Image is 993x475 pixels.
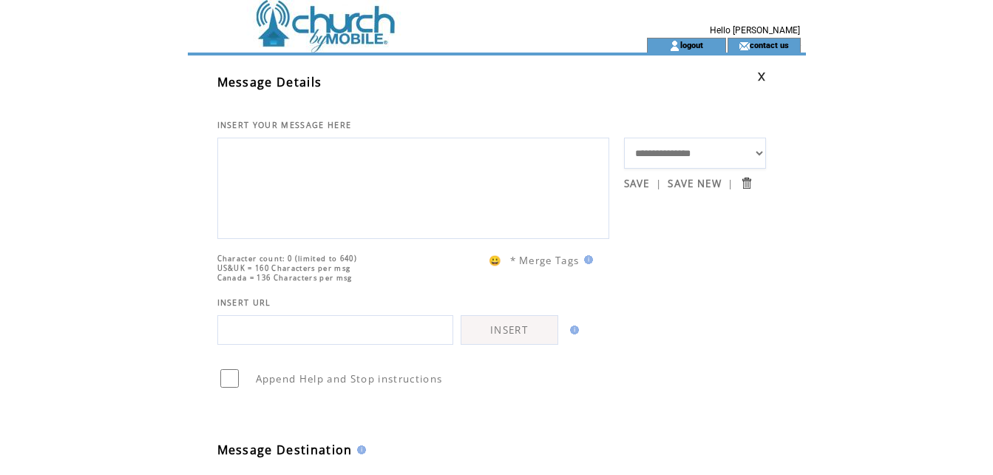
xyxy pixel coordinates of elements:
[510,254,580,267] span: * Merge Tags
[217,297,271,308] span: INSERT URL
[656,177,662,190] span: |
[739,40,750,52] img: contact_us_icon.gif
[217,273,353,283] span: Canada = 136 Characters per msg
[580,255,593,264] img: help.gif
[728,177,733,190] span: |
[739,176,753,190] input: Submit
[217,120,352,130] span: INSERT YOUR MESSAGE HERE
[669,40,680,52] img: account_icon.gif
[566,326,579,334] img: help.gif
[256,372,443,385] span: Append Help and Stop instructions
[750,40,789,50] a: contact us
[624,177,650,190] a: SAVE
[217,442,353,458] span: Message Destination
[217,254,358,263] span: Character count: 0 (limited to 640)
[217,263,351,273] span: US&UK = 160 Characters per msg
[680,40,703,50] a: logout
[668,177,722,190] a: SAVE NEW
[461,315,558,345] a: INSERT
[217,74,322,90] span: Message Details
[353,445,366,454] img: help.gif
[489,254,502,267] span: 😀
[710,25,800,36] span: Hello [PERSON_NAME]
